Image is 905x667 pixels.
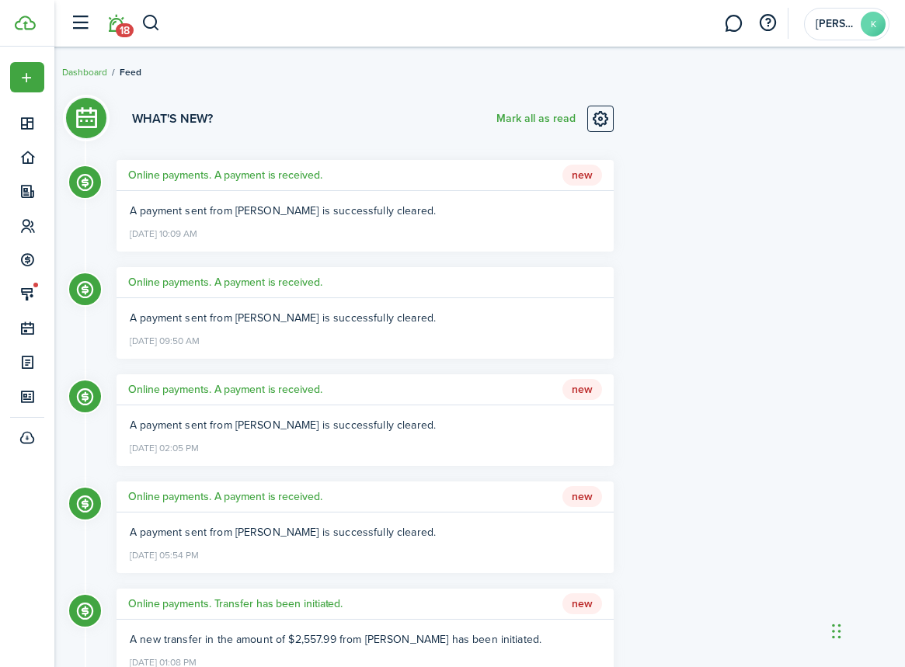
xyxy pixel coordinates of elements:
[562,593,602,615] span: New
[130,203,436,219] span: A payment sent from [PERSON_NAME] is successfully cleared.
[130,524,436,540] span: A payment sent from [PERSON_NAME] is successfully cleared.
[141,10,161,36] button: Search
[496,106,576,132] button: Mark all as read
[816,19,855,30] span: Kate
[130,436,199,457] time: [DATE] 02:05 PM
[562,379,602,401] span: New
[128,274,322,290] h5: Online payments. A payment is received.
[128,488,322,505] h5: Online payments. A payment is received.
[130,417,436,433] span: A payment sent from [PERSON_NAME] is successfully cleared.
[130,310,436,326] span: A payment sent from [PERSON_NAME] is successfully cleared.
[62,65,107,79] a: Dashboard
[128,596,343,612] h5: Online payments. Transfer has been initiated.
[128,167,322,183] h5: Online payments. A payment is received.
[120,65,141,79] span: Feed
[10,62,44,92] button: Open menu
[832,608,841,655] div: Drag
[719,4,748,43] a: Messaging
[65,9,95,38] button: Open sidebar
[861,12,886,36] avatar-text: K
[132,109,213,128] h3: What's new?
[754,10,781,36] button: Open resource center
[15,16,36,30] img: TenantCloud
[130,631,541,648] span: A new transfer in the amount of $2,557.99 from [PERSON_NAME] has been initiated.
[130,544,199,564] time: [DATE] 05:54 PM
[130,329,200,349] time: [DATE] 09:50 AM
[562,165,602,186] span: New
[562,486,602,508] span: New
[128,381,322,398] h5: Online payments. A payment is received.
[130,222,197,242] time: [DATE] 10:09 AM
[827,592,905,667] iframe: Chat Widget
